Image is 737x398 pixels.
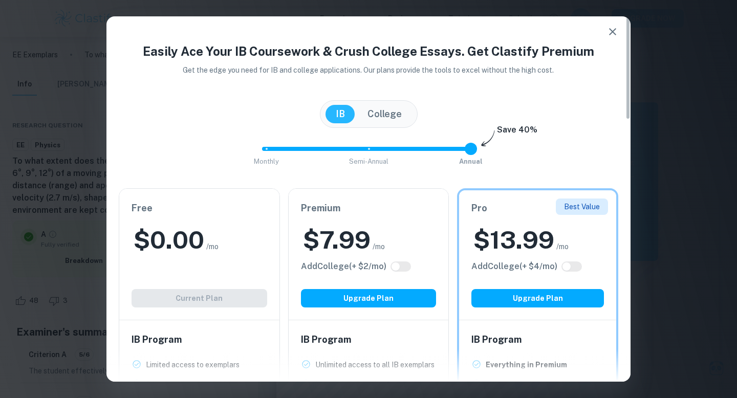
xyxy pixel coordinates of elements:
[132,201,267,215] h6: Free
[132,333,267,347] h6: IB Program
[373,241,385,252] span: /mo
[134,224,204,256] h2: $ 0.00
[301,289,437,307] button: Upgrade Plan
[471,289,604,307] button: Upgrade Plan
[303,224,371,256] h2: $ 7.99
[301,260,386,273] h6: Click to see all the additional College features.
[254,158,279,165] span: Monthly
[497,124,537,141] h6: Save 40%
[301,333,437,347] h6: IB Program
[481,130,495,147] img: subscription-arrow.svg
[473,224,554,256] h2: $ 13.99
[119,42,618,60] h4: Easily Ace Your IB Coursework & Crush College Essays. Get Clastify Premium
[471,260,557,273] h6: Click to see all the additional College features.
[206,241,219,252] span: /mo
[301,201,437,215] h6: Premium
[357,105,412,123] button: College
[471,201,604,215] h6: Pro
[326,105,355,123] button: IB
[471,333,604,347] h6: IB Program
[349,158,388,165] span: Semi-Annual
[459,158,483,165] span: Annual
[169,64,569,76] p: Get the edge you need for IB and college applications. Our plans provide the tools to excel witho...
[564,201,600,212] p: Best Value
[556,241,569,252] span: /mo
